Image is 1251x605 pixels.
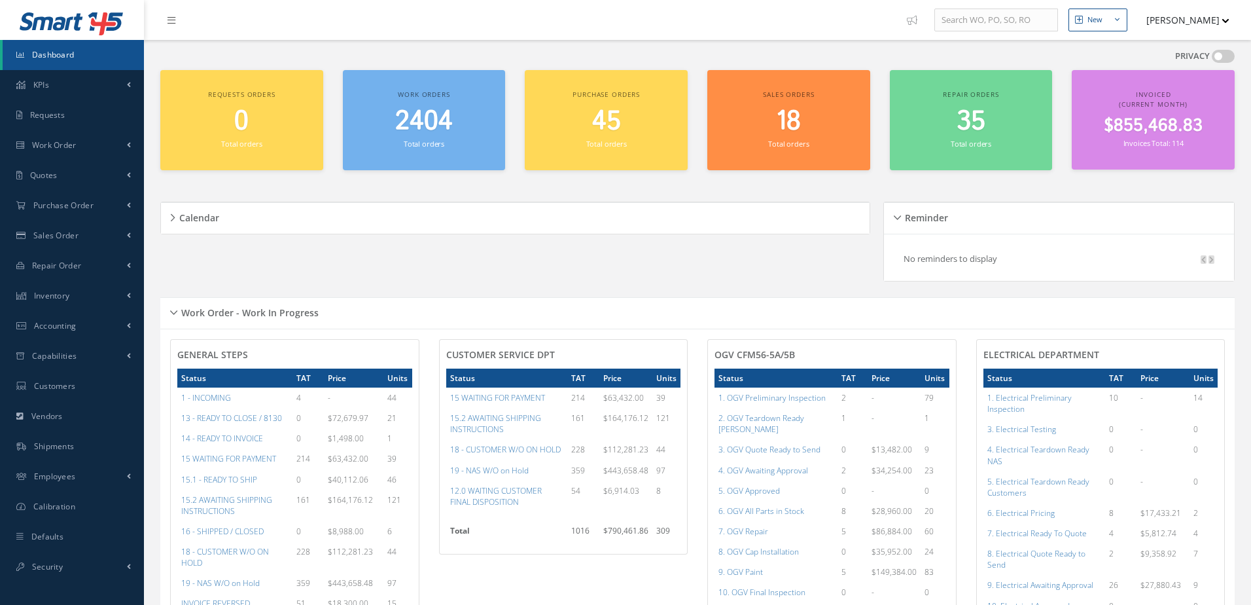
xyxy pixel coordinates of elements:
[603,412,648,424] span: $164,176.12
[957,103,985,140] span: 35
[718,566,763,577] a: 9. OGV Paint
[872,392,874,403] span: -
[30,109,65,120] span: Requests
[718,587,805,598] a: 10. OGV Final Inspection
[987,444,1089,466] a: 4. Electrical Teardown Ready NAS
[30,170,58,181] span: Quotes
[951,139,991,149] small: Total orders
[890,70,1053,170] a: Repair orders 35 Total orders
[328,474,368,485] span: $40,112.06
[868,369,921,388] th: Price
[181,474,257,485] a: 15.1 - READY TO SHIP
[328,577,373,589] span: $443,658.48
[292,541,324,573] td: 228
[1189,388,1218,419] td: 14
[177,369,292,388] th: Status
[1105,439,1136,471] td: 0
[987,548,1085,570] a: 8. Electrical Quote Ready to Send
[292,388,324,408] td: 4
[718,485,780,496] a: 5. OGV Approved
[446,369,567,388] th: Status
[921,481,949,501] td: 0
[1134,7,1229,33] button: [PERSON_NAME]
[383,573,412,593] td: 97
[987,579,1093,591] a: 9. Electrical Awaiting Approval
[872,444,912,455] span: $13,482.00
[707,70,870,170] a: Sales orders 18 Total orders
[776,103,801,140] span: 18
[1175,50,1210,63] label: PRIVACY
[592,103,621,140] span: 45
[33,230,79,241] span: Sales Order
[234,103,249,140] span: 0
[3,40,144,70] a: Dashboard
[383,428,412,449] td: 1
[872,566,917,577] span: $149,384.00
[567,408,599,439] td: 161
[328,526,364,537] span: $8,988.00
[1189,369,1218,388] th: Units
[34,320,77,331] span: Accounting
[652,369,680,388] th: Units
[567,439,599,460] td: 228
[921,369,949,388] th: Units
[1189,575,1218,595] td: 9
[181,494,272,517] a: 15.2 AWAITING SHIPPING INSTRUCTIONS
[599,369,652,388] th: Price
[1104,113,1203,139] span: $855,468.83
[383,490,412,521] td: 121
[1136,90,1171,99] span: Invoiced
[983,350,1218,361] h4: Electrical Department
[987,507,1055,519] a: 6. Electrical Pricing
[1140,392,1143,403] span: -
[652,439,680,460] td: 44
[921,408,949,439] td: 1
[1140,528,1176,539] span: $5,812.74
[181,412,282,424] a: 13 - READY TO CLOSE / 8130
[567,481,599,512] td: 54
[567,369,599,388] th: TAT
[34,471,76,482] span: Employees
[921,562,949,582] td: 83
[383,541,412,573] td: 44
[525,70,688,170] a: Purchase orders 45 Total orders
[34,441,75,452] span: Shipments
[872,587,874,598] span: -
[718,546,799,557] a: 8. OGV Cap Installation
[872,546,912,557] span: $35,952.00
[328,412,368,424] span: $72,679.97
[383,369,412,388] th: Units
[837,460,868,481] td: 2
[718,505,804,517] a: 6. OGV All Parts in Stock
[450,412,541,435] a: 15.2 AWAITING SHIPPING INSTRUCTIONS
[603,392,644,403] span: $63,432.00
[718,444,820,455] a: 3. OGV Quote Ready to Send
[33,200,94,211] span: Purchase Order
[450,392,545,403] a: 15 WAITING FOR PAYMENT
[32,49,75,60] span: Dashboard
[34,380,76,392] span: Customers
[398,90,449,99] span: Work orders
[1105,369,1136,388] th: TAT
[292,408,324,428] td: 0
[987,476,1089,498] a: 5. Electrical Teardown Ready Customers
[1105,523,1136,543] td: 4
[292,469,324,490] td: 0
[395,103,453,140] span: 2404
[1189,543,1218,575] td: 7
[1140,579,1181,591] span: $27,880.43
[837,481,868,501] td: 0
[181,577,260,589] a: 19 - NAS W/O on Hold
[904,253,997,265] p: No reminders to display
[987,392,1072,414] a: 1. Electrical Preliminary Inspection
[987,424,1056,435] a: 3. Electrical Testing
[383,521,412,541] td: 6
[1087,14,1102,26] div: New
[446,521,567,547] th: Total
[328,453,368,464] span: $63,432.00
[1189,523,1218,543] td: 4
[33,79,49,90] span: KPIs
[921,501,949,521] td: 20
[32,260,82,271] span: Repair Order
[181,433,263,444] a: 14 - READY TO INVOICE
